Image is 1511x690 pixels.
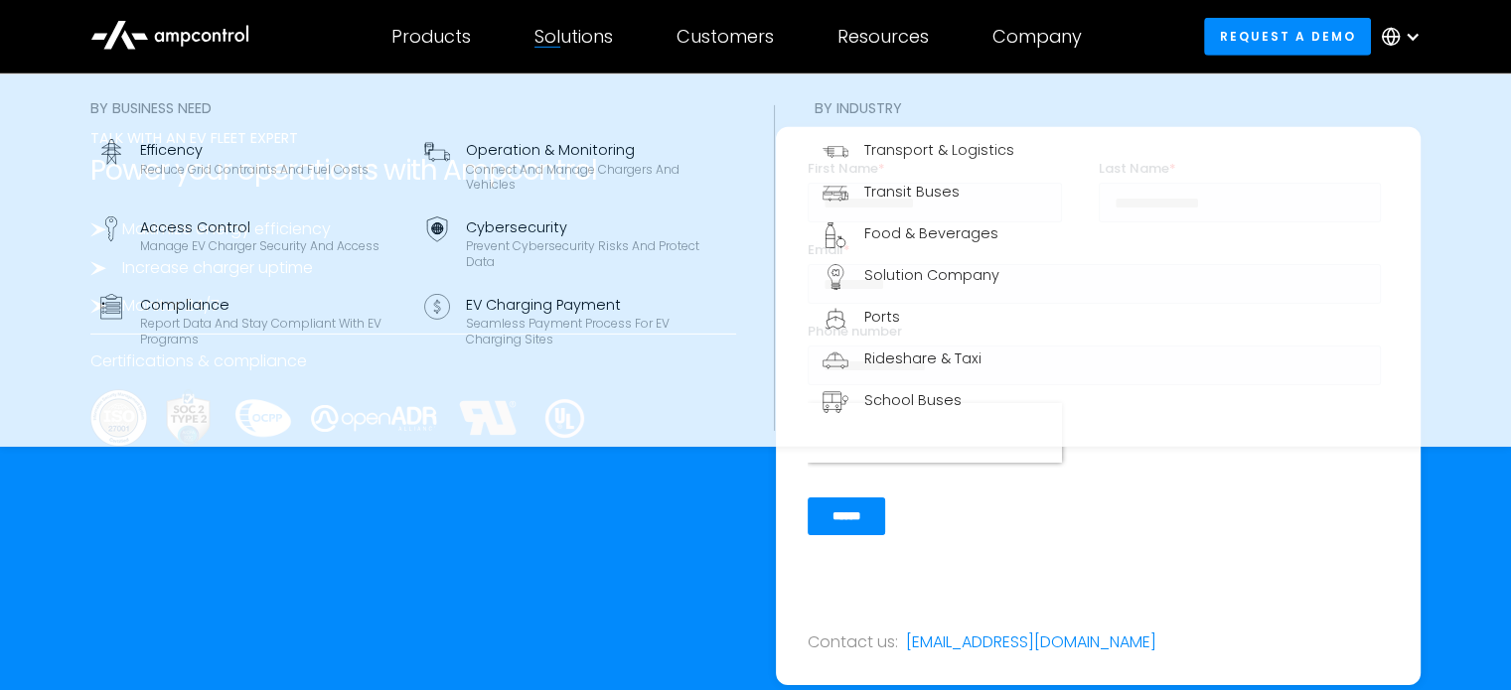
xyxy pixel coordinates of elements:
[815,131,1022,173] a: Transport & Logistics
[466,294,726,316] div: EV Charging Payment
[864,264,999,286] div: Solution Company
[90,208,408,278] a: Access ControlManage EV charger security and access
[90,97,734,119] div: By business need
[992,26,1082,48] div: Company
[140,162,369,178] div: Reduce grid contraints and fuel costs
[815,173,1022,214] a: Transit Buses
[466,216,726,238] div: Cybersecurity
[906,631,1156,653] a: [EMAIL_ADDRESS][DOMAIN_NAME]
[534,26,613,48] div: Solutions
[677,26,774,48] div: Customers
[466,316,726,346] div: Seamless Payment Process for EV Charging Sites
[391,26,471,48] div: Products
[815,340,1022,381] a: Rideshare & Taxi
[466,238,726,269] div: Prevent cybersecurity risks and protect data
[90,131,408,201] a: EfficencyReduce grid contraints and fuel costs
[864,139,1014,161] div: Transport & Logistics
[1204,18,1371,55] a: Request a demo
[837,26,929,48] div: Resources
[815,381,1022,423] a: School Buses
[815,214,1022,256] a: Food & Beverages
[815,298,1022,340] a: Ports
[864,306,900,328] div: Ports
[864,222,998,244] div: Food & Beverages
[416,131,734,201] a: Operation & MonitoringConnect and manage chargers and vehicles
[90,286,408,355] a: ComplianceReport data and stay compliant with EV programs
[140,139,369,161] div: Efficency
[864,389,962,411] div: School Buses
[416,286,734,355] a: EV Charging PaymentSeamless Payment Process for EV Charging Sites
[140,216,379,238] div: Access Control
[416,208,734,278] a: CybersecurityPrevent cybersecurity risks and protect data
[140,294,400,316] div: Compliance
[140,238,379,254] div: Manage EV charger security and access
[864,347,982,369] div: Rideshare & Taxi
[466,162,726,193] div: Connect and manage chargers and vehicles
[466,139,726,161] div: Operation & Monitoring
[140,316,400,346] div: Report data and stay compliant with EV programs
[864,181,960,203] div: Transit Buses
[808,631,898,653] div: Contact us:
[815,256,1022,298] a: Solution Company
[815,97,1022,119] div: By industry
